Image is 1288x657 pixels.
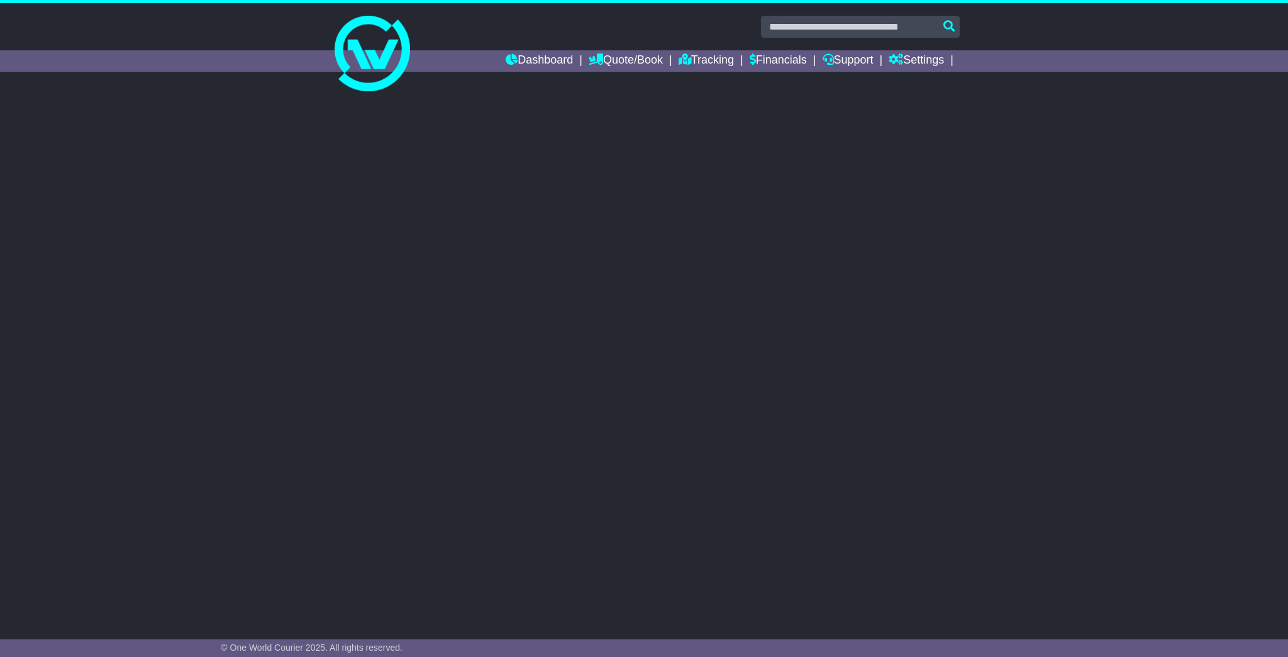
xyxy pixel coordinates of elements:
[221,643,402,653] span: © One World Courier 2025. All rights reserved.
[750,50,807,72] a: Financials
[679,50,734,72] a: Tracking
[589,50,663,72] a: Quote/Book
[823,50,874,72] a: Support
[506,50,573,72] a: Dashboard
[889,50,944,72] a: Settings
